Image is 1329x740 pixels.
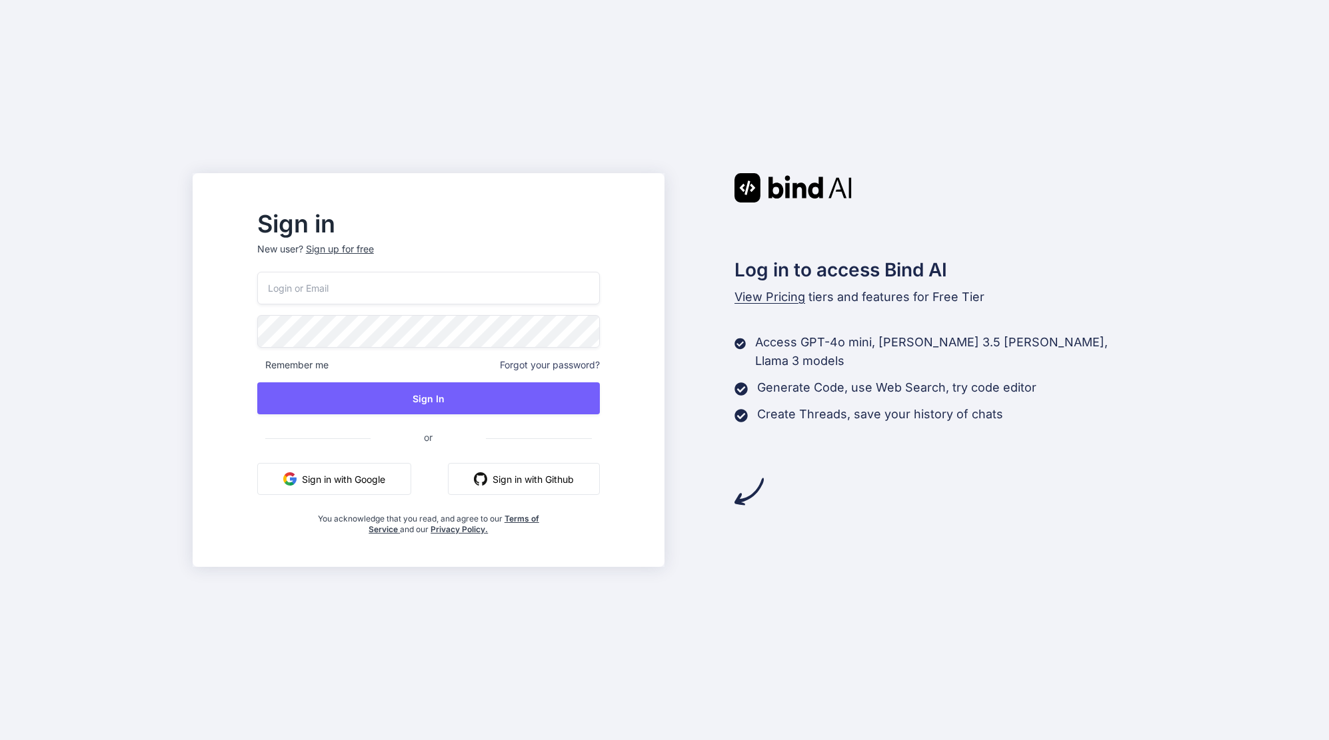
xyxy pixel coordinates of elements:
[474,472,487,486] img: github
[257,358,329,372] span: Remember me
[757,405,1003,424] p: Create Threads, save your history of chats
[734,290,805,304] span: View Pricing
[257,242,600,272] p: New user?
[283,472,297,486] img: google
[431,524,488,534] a: Privacy Policy.
[306,242,374,256] div: Sign up for free
[734,173,852,202] img: Bind AI logo
[257,272,600,304] input: Login or Email
[500,358,600,372] span: Forgot your password?
[314,506,543,535] div: You acknowledge that you read, and agree to our and our
[369,514,539,534] a: Terms of Service
[371,421,486,454] span: or
[734,288,1137,306] p: tiers and features for Free Tier
[734,256,1137,284] h2: Log in to access Bind AI
[257,463,411,495] button: Sign in with Google
[257,213,600,234] h2: Sign in
[757,378,1036,397] p: Generate Code, use Web Search, try code editor
[734,477,764,506] img: arrow
[755,333,1136,370] p: Access GPT-4o mini, [PERSON_NAME] 3.5 [PERSON_NAME], Llama 3 models
[257,382,600,414] button: Sign In
[448,463,600,495] button: Sign in with Github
